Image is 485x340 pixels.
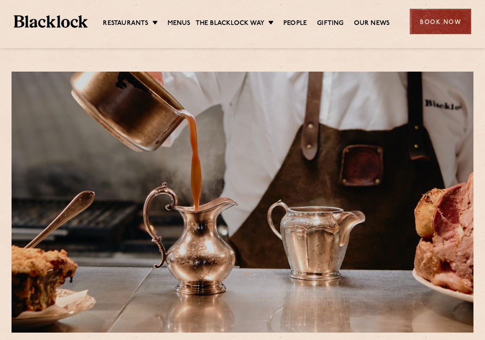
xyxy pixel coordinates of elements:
[103,19,148,29] a: Restaurants
[354,19,390,29] a: Our News
[283,19,307,29] a: People
[317,19,343,29] a: Gifting
[168,19,191,29] a: Menus
[14,15,88,28] img: BL_Textured_Logo-footer-cropped.svg
[196,19,264,29] a: The Blacklock Way
[410,9,471,34] div: Book Now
